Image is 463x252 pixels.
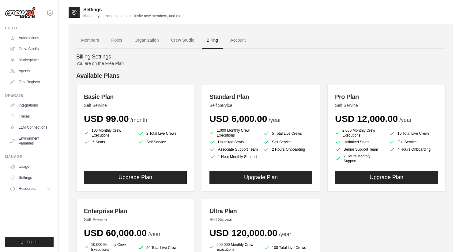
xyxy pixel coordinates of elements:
li: Associate Support Team [209,146,258,152]
span: USD 99.00 [84,114,129,124]
button: Upgrade Plan [84,171,187,184]
p: Self Service [84,216,187,223]
li: Self Service [263,139,312,145]
button: Upgrade Plan [209,171,312,184]
a: Crew Studio [7,44,54,54]
p: Manage your account settings, invite new members, and more. [83,13,186,18]
a: Members [76,32,104,49]
li: 5 Seats [84,139,133,145]
span: Resources [19,186,36,191]
p: Self Service [84,102,187,108]
h3: Pro Plan [335,92,438,101]
li: 50 Total Live Crews [138,243,187,252]
li: 1 Hour Monthly Support [209,154,258,160]
li: 4 Hours Onboarding [389,146,438,152]
a: Environment Variables [7,134,54,148]
li: 10 Total Live Crews [389,129,438,138]
p: You are on the Free Plan [76,60,446,66]
a: Crew Studio [166,32,199,49]
a: Agents [7,66,54,76]
p: Self Service [209,216,312,223]
span: USD 60,000.00 [84,228,147,238]
h2: Settings [83,6,186,13]
a: Traces [7,111,54,121]
li: 2 Hours Onboarding [263,146,312,152]
a: Organization [130,32,164,49]
span: /year [279,231,291,237]
h4: Billing Settings [76,54,446,60]
li: 500,000 Monthly Crew Executions [209,242,258,252]
span: USD 120,000.00 [209,228,277,238]
li: 100 Monthly Crew Executions [84,128,133,138]
img: Logo [5,7,36,19]
li: 1,000 Monthly Crew Executions [209,128,258,138]
a: Account [225,32,251,49]
li: 100 Total Live Crews [263,243,312,252]
a: Marketplace [7,55,54,65]
p: Self Service [335,102,438,108]
a: Settings [7,173,54,182]
li: Full Service [389,139,438,145]
button: Logout [5,237,54,247]
span: USD 6,000.00 [209,114,267,124]
li: Unlimited Seats [335,139,384,145]
li: 2,000 Monthly Crew Executions [335,128,384,138]
a: Automations [7,33,54,43]
li: Unlimited Seats [209,139,258,145]
span: /year [148,231,160,237]
h3: Ultra Plan [209,207,312,215]
div: Build [5,26,54,31]
a: LLM Connections [7,122,54,132]
span: /year [399,117,412,123]
p: Self Service [209,102,312,108]
li: 2 Hours Monthly Support [335,154,384,164]
li: 5 Total Live Crews [263,129,312,138]
li: Senior Support Team [335,146,384,152]
button: Resources [7,184,54,194]
a: Integrations [7,100,54,110]
div: Manage [5,154,54,159]
a: Roles [106,32,127,49]
span: /year [269,117,281,123]
a: Billing [202,32,223,49]
li: 10,000 Monthly Crew Executions [84,242,133,252]
h3: Basic Plan [84,92,187,101]
li: Self Service [138,139,187,145]
a: Tool Registry [7,77,54,87]
h3: Enterprise Plan [84,207,187,215]
button: Upgrade Plan [335,171,438,184]
span: Logout [27,239,39,244]
li: 2 Total Live Crews [138,129,187,138]
span: /month [130,117,147,123]
a: Usage [7,162,54,171]
div: Operate [5,93,54,98]
h3: Standard Plan [209,92,312,101]
span: USD 12,000.00 [335,114,398,124]
h4: Available Plans [76,71,446,80]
